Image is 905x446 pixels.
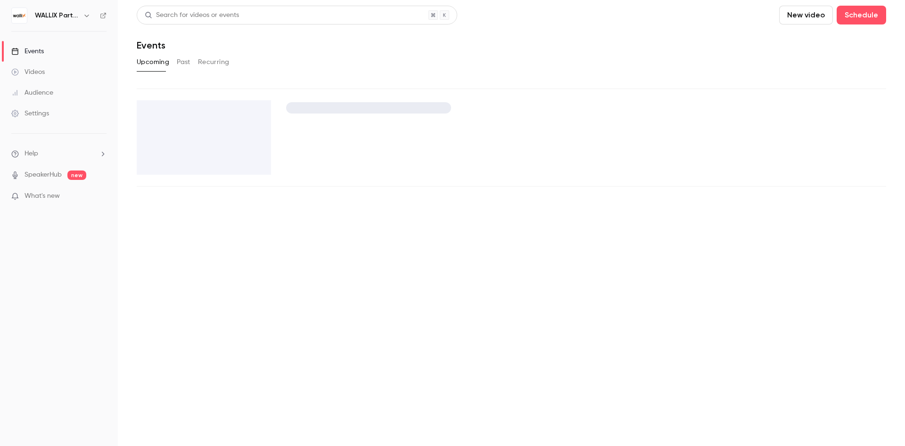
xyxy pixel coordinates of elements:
h1: Events [137,40,165,51]
div: Settings [11,109,49,118]
span: Help [25,149,38,159]
div: Events [11,47,44,56]
div: Videos [11,67,45,77]
a: SpeakerHub [25,170,62,180]
img: WALLIX Partners Channel [12,8,27,23]
div: Search for videos or events [145,10,239,20]
div: Audience [11,88,53,97]
h6: WALLIX Partners Channel [35,11,79,20]
button: Schedule [837,6,886,24]
button: Recurring [198,55,230,70]
button: New video [779,6,833,24]
li: help-dropdown-opener [11,149,107,159]
button: Upcoming [137,55,169,70]
span: new [67,170,86,180]
span: What's new [25,191,60,201]
button: Past [177,55,190,70]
